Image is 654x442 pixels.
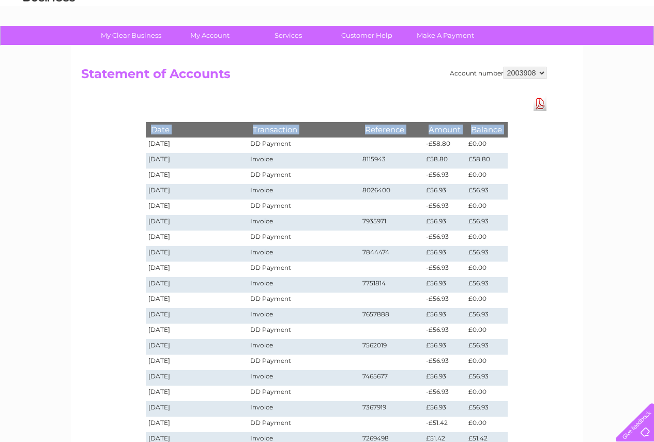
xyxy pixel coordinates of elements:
td: £56.93 [466,401,507,417]
td: DD Payment [248,200,359,215]
td: £56.93 [423,184,466,200]
td: [DATE] [146,355,248,370]
td: £56.93 [466,370,507,386]
td: £56.93 [423,215,466,231]
td: £56.93 [423,370,466,386]
td: £58.80 [466,153,507,169]
th: Reference [360,122,424,137]
td: -£56.93 [423,231,466,246]
td: [DATE] [146,386,248,401]
td: 8115943 [360,153,424,169]
th: Transaction [248,122,359,137]
td: Invoice [248,246,359,262]
td: £56.93 [466,215,507,231]
a: Download Pdf [534,96,546,111]
td: -£56.93 [423,355,466,370]
td: Invoice [248,215,359,231]
td: [DATE] [146,277,248,293]
h2: Statement of Accounts [81,67,546,86]
td: £0.00 [466,231,507,246]
td: -£56.93 [423,386,466,401]
td: £56.93 [423,308,466,324]
td: Invoice [248,401,359,417]
td: 7935971 [360,215,424,231]
a: Services [246,26,331,45]
td: 8026400 [360,184,424,200]
td: -£56.93 [423,293,466,308]
td: 7751814 [360,277,424,293]
td: £56.93 [423,339,466,355]
a: Telecoms [527,44,558,52]
td: £0.00 [466,417,507,432]
td: [DATE] [146,308,248,324]
td: DD Payment [248,293,359,308]
td: [DATE] [146,370,248,386]
a: Energy [498,44,521,52]
td: [DATE] [146,324,248,339]
td: [DATE] [146,200,248,215]
a: 0333 014 3131 [459,5,530,18]
td: £56.93 [423,401,466,417]
td: -£58.80 [423,138,466,153]
td: Invoice [248,370,359,386]
td: DD Payment [248,262,359,277]
td: £0.00 [466,262,507,277]
th: Amount [423,122,466,137]
td: [DATE] [146,262,248,277]
td: 7367919 [360,401,424,417]
td: DD Payment [248,417,359,432]
td: [DATE] [146,138,248,153]
td: DD Payment [248,169,359,184]
td: [DATE] [146,215,248,231]
td: [DATE] [146,231,248,246]
td: 7844474 [360,246,424,262]
a: Customer Help [324,26,409,45]
a: Water [472,44,492,52]
td: DD Payment [248,324,359,339]
td: Invoice [248,339,359,355]
td: -£56.93 [423,262,466,277]
td: -£56.93 [423,200,466,215]
td: [DATE] [146,401,248,417]
td: -£56.93 [423,169,466,184]
td: £0.00 [466,324,507,339]
td: -£56.93 [423,324,466,339]
a: Blog [564,44,579,52]
td: [DATE] [146,169,248,184]
a: My Account [167,26,252,45]
td: £58.80 [423,153,466,169]
td: Invoice [248,153,359,169]
td: 7465677 [360,370,424,386]
td: [DATE] [146,339,248,355]
td: £0.00 [466,200,507,215]
td: £56.93 [466,339,507,355]
td: £0.00 [466,386,507,401]
td: £0.00 [466,138,507,153]
td: Invoice [248,308,359,324]
td: £56.93 [466,184,507,200]
td: DD Payment [248,138,359,153]
td: £56.93 [423,277,466,293]
td: DD Payment [248,231,359,246]
td: £0.00 [466,293,507,308]
td: Invoice [248,184,359,200]
th: Date [146,122,248,137]
div: Clear Business is a trading name of Verastar Limited (registered in [GEOGRAPHIC_DATA] No. 3667643... [83,6,572,50]
img: logo.png [23,27,75,58]
td: DD Payment [248,355,359,370]
div: Account number [450,67,546,79]
td: Invoice [248,277,359,293]
a: Contact [585,44,611,52]
a: My Clear Business [88,26,174,45]
td: [DATE] [146,293,248,308]
td: 7562019 [360,339,424,355]
td: -£51.42 [423,417,466,432]
td: £56.93 [466,308,507,324]
td: £56.93 [466,277,507,293]
a: Log out [620,44,644,52]
td: £56.93 [466,246,507,262]
td: DD Payment [248,386,359,401]
td: [DATE] [146,184,248,200]
td: [DATE] [146,246,248,262]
